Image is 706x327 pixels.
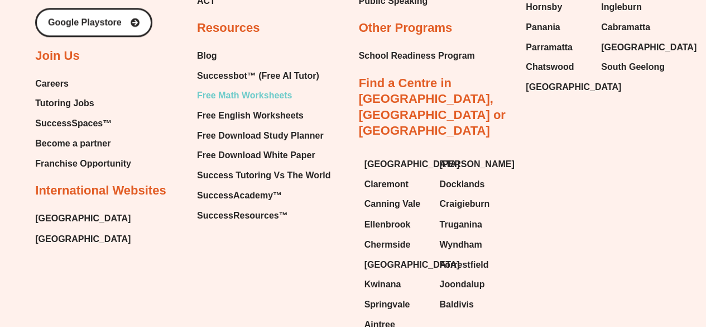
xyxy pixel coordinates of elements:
[197,127,330,144] a: Free Download Study Planner
[364,256,429,273] a: [GEOGRAPHIC_DATA]
[364,196,420,212] span: Canning Vale
[439,156,503,173] a: [PERSON_NAME]
[197,147,330,164] a: Free Download White Paper
[364,176,409,193] span: Claremont
[35,75,131,92] a: Careers
[197,187,282,204] span: SuccessAcademy™
[35,115,131,132] a: SuccessSpaces™
[601,39,697,56] span: [GEOGRAPHIC_DATA]
[197,147,315,164] span: Free Download White Paper
[439,256,488,273] span: Forrestfield
[439,176,484,193] span: Docklands
[439,256,503,273] a: Forrestfield
[359,48,475,64] a: School Readiness Program
[439,176,503,193] a: Docklands
[520,201,706,327] iframe: Chat Widget
[364,216,411,233] span: Ellenbrook
[364,236,411,253] span: Chermside
[35,183,166,199] h2: International Websites
[197,167,330,184] a: Success Tutoring Vs The World
[439,156,514,173] span: [PERSON_NAME]
[35,75,69,92] span: Careers
[364,196,429,212] a: Canning Vale
[526,39,590,56] a: Parramatta
[197,48,330,64] a: Blog
[601,39,665,56] a: [GEOGRAPHIC_DATA]
[35,8,152,37] a: Google Playstore
[197,48,217,64] span: Blog
[35,135,131,152] a: Become a partner
[197,207,330,224] a: SuccessResources™
[439,216,503,233] a: Truganina
[35,135,111,152] span: Become a partner
[526,19,590,36] a: Panania
[197,107,304,124] span: Free English Worksheets
[197,127,324,144] span: Free Download Study Planner
[35,48,79,64] h2: Join Us
[364,156,460,173] span: [GEOGRAPHIC_DATA]
[364,176,429,193] a: Claremont
[35,95,131,112] a: Tutoring Jobs
[364,216,429,233] a: Ellenbrook
[439,196,489,212] span: Craigieburn
[439,276,484,292] span: Joondalup
[364,156,429,173] a: [GEOGRAPHIC_DATA]
[197,68,319,84] span: Successbot™ (Free AI Tutor)
[35,210,131,227] a: [GEOGRAPHIC_DATA]
[197,87,330,104] a: Free Math Worksheets
[601,59,665,75] a: South Geelong
[601,19,650,36] span: Cabramatta
[364,256,460,273] span: [GEOGRAPHIC_DATA]
[35,230,131,247] a: [GEOGRAPHIC_DATA]
[197,187,330,204] a: SuccessAcademy™
[439,196,503,212] a: Craigieburn
[364,276,401,292] span: Kwinana
[526,79,621,96] span: [GEOGRAPHIC_DATA]
[526,39,573,56] span: Parramatta
[197,107,330,124] a: Free English Worksheets
[364,276,429,292] a: Kwinana
[439,236,503,253] a: Wyndham
[364,236,429,253] a: Chermside
[197,20,260,36] h2: Resources
[439,296,503,312] a: Baldivis
[526,19,560,36] span: Panania
[439,216,482,233] span: Truganina
[35,95,94,112] span: Tutoring Jobs
[439,236,482,253] span: Wyndham
[35,115,112,132] span: SuccessSpaces™
[35,155,131,172] a: Franchise Opportunity
[526,59,574,75] span: Chatswood
[197,207,288,224] span: SuccessResources™
[359,20,453,36] h2: Other Programs
[526,79,590,96] a: [GEOGRAPHIC_DATA]
[48,18,122,27] span: Google Playstore
[364,296,410,312] span: Springvale
[601,19,665,36] a: Cabramatta
[197,68,330,84] a: Successbot™ (Free AI Tutor)
[359,76,506,138] a: Find a Centre in [GEOGRAPHIC_DATA], [GEOGRAPHIC_DATA] or [GEOGRAPHIC_DATA]
[439,296,473,312] span: Baldivis
[197,87,292,104] span: Free Math Worksheets
[364,296,429,312] a: Springvale
[439,276,503,292] a: Joondalup
[526,59,590,75] a: Chatswood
